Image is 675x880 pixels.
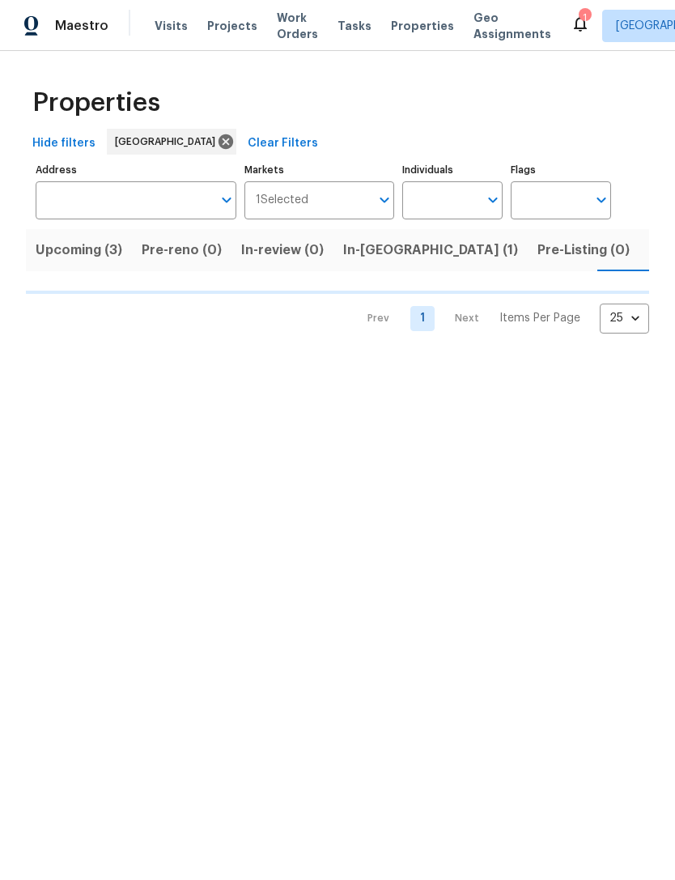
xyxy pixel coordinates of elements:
span: Geo Assignments [473,10,551,42]
span: Upcoming (3) [36,239,122,261]
label: Flags [511,165,611,175]
label: Address [36,165,236,175]
span: Work Orders [277,10,318,42]
div: 25 [600,297,649,339]
span: [GEOGRAPHIC_DATA] [115,134,222,150]
button: Open [373,189,396,211]
span: Maestro [55,18,108,34]
div: [GEOGRAPHIC_DATA] [107,129,236,155]
span: Visits [155,18,188,34]
span: 1 Selected [256,193,308,207]
label: Individuals [402,165,503,175]
button: Open [590,189,613,211]
span: Tasks [337,20,371,32]
span: Hide filters [32,134,96,154]
span: In-review (0) [241,239,324,261]
span: Properties [391,18,454,34]
button: Open [482,189,504,211]
span: Properties [32,95,160,111]
label: Markets [244,165,395,175]
a: Goto page 1 [410,306,435,331]
nav: Pagination Navigation [352,304,649,334]
span: Pre-reno (0) [142,239,222,261]
span: Pre-Listing (0) [537,239,630,261]
p: Items Per Page [499,310,580,326]
button: Clear Filters [241,129,325,159]
div: 1 [579,10,590,26]
span: Clear Filters [248,134,318,154]
button: Open [215,189,238,211]
span: Projects [207,18,257,34]
span: In-[GEOGRAPHIC_DATA] (1) [343,239,518,261]
button: Hide filters [26,129,102,159]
